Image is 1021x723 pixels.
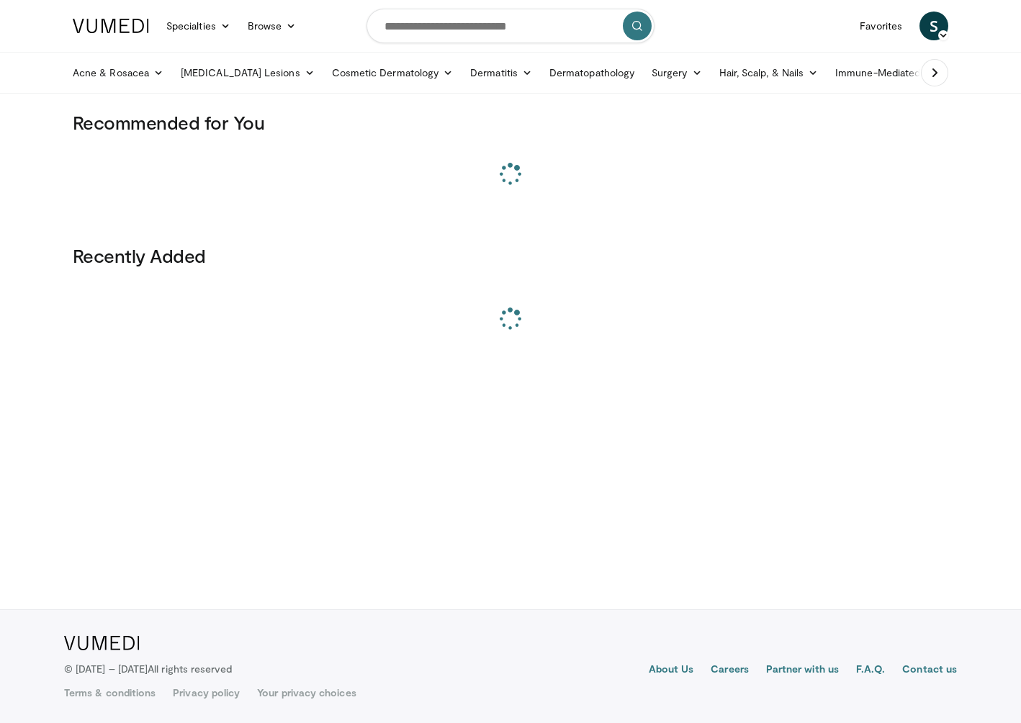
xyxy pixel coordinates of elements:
[64,686,156,700] a: Terms & conditions
[73,19,149,33] img: VuMedi Logo
[462,58,541,87] a: Dermatitis
[856,662,885,679] a: F.A.Q.
[73,244,948,267] h3: Recently Added
[257,686,356,700] a: Your privacy choices
[64,636,140,650] img: VuMedi Logo
[172,58,323,87] a: [MEDICAL_DATA] Lesions
[711,662,749,679] a: Careers
[643,58,711,87] a: Surgery
[766,662,839,679] a: Partner with us
[851,12,911,40] a: Favorites
[239,12,305,40] a: Browse
[902,662,957,679] a: Contact us
[919,12,948,40] a: S
[323,58,462,87] a: Cosmetic Dermatology
[541,58,643,87] a: Dermatopathology
[73,111,948,134] h3: Recommended for You
[827,58,943,87] a: Immune-Mediated
[366,9,655,43] input: Search topics, interventions
[64,662,233,676] p: © [DATE] – [DATE]
[64,58,172,87] a: Acne & Rosacea
[148,663,232,675] span: All rights reserved
[649,662,694,679] a: About Us
[711,58,827,87] a: Hair, Scalp, & Nails
[173,686,240,700] a: Privacy policy
[158,12,239,40] a: Specialties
